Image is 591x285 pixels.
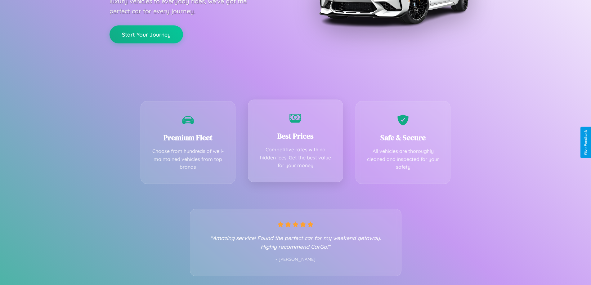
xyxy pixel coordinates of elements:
p: - [PERSON_NAME] [203,256,389,264]
p: Competitive rates with no hidden fees. Get the best value for your money [257,146,334,170]
p: "Amazing service! Found the perfect car for my weekend getaway. Highly recommend CarGo!" [203,234,389,251]
h3: Premium Fleet [150,132,226,143]
p: All vehicles are thoroughly cleaned and inspected for your safety [365,147,441,171]
div: Give Feedback [584,130,588,155]
h3: Best Prices [257,131,334,141]
h3: Safe & Secure [365,132,441,143]
p: Choose from hundreds of well-maintained vehicles from top brands [150,147,226,171]
button: Start Your Journey [110,25,183,43]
